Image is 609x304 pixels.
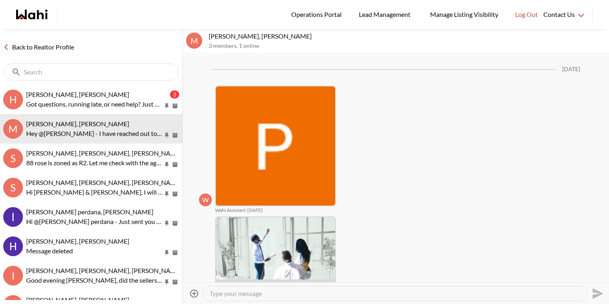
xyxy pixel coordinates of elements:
div: lidya perdana, Faraz [3,207,23,227]
div: H [3,90,23,109]
span: Log Out [515,9,538,20]
p: Hi [PERSON_NAME] & [PERSON_NAME], I will reply to the above question in the other chat as this ch... [26,187,163,197]
button: Archive [171,220,179,227]
button: Archive [171,161,179,168]
div: I [3,266,23,286]
div: W [199,193,212,206]
div: S [3,178,23,197]
button: Pin [163,249,170,256]
div: Message deleted [26,246,179,256]
span: [PERSON_NAME] perdana, [PERSON_NAME] [26,208,153,216]
span: [PERSON_NAME], [PERSON_NAME], [PERSON_NAME] [26,149,182,157]
input: Search [24,68,160,76]
button: Pin [163,220,170,227]
p: 88 rose is zoned as R2. Let me check with the agent to confirmed legal status [26,158,163,168]
p: Hey @[PERSON_NAME] - I have reached out to the listing agent to get the above details. [26,129,163,138]
div: S [3,148,23,168]
button: Pin [163,132,170,139]
span: Manage Listing Visibility [428,9,501,20]
button: Pin [163,279,170,286]
p: Hi @[PERSON_NAME] perdana - Just sent you the status certificate via email. [26,217,163,226]
textarea: Type your message [209,290,581,298]
p: Got questions, running late, or need help? Just message here. 😊 Here’s a quick guide to help you ... [26,99,163,109]
button: Pin [163,191,170,197]
span: Wahi Assistant [215,207,246,214]
p: Good evening [PERSON_NAME], did the sellers sign the Notice of Fulfilment of Condition? [26,275,163,285]
span: [PERSON_NAME], [PERSON_NAME] [26,296,129,304]
p: [PERSON_NAME], [PERSON_NAME] [209,32,606,40]
div: M [3,119,23,139]
button: Pin [163,161,170,168]
img: H [3,236,23,256]
img: l [3,207,23,227]
a: Wahi homepage [16,10,48,19]
time: 2025-08-14T21:54:37.675Z [247,207,263,214]
span: [PERSON_NAME], [PERSON_NAME] [26,90,129,98]
div: 3 [170,90,179,99]
div: Hema Alageson, Faraz [3,236,23,256]
div: M [186,33,202,49]
button: Pin [163,103,170,109]
button: Archive [171,279,179,286]
button: Send [588,284,606,302]
button: Archive [171,103,179,109]
p: 3 members , 1 online [209,43,606,49]
img: Home Showing Checklist | Wahi [216,217,335,279]
button: Archive [171,249,179,256]
button: Archive [171,191,179,197]
span: Lead Management [359,9,413,20]
span: [PERSON_NAME], [PERSON_NAME], [PERSON_NAME], [PERSON_NAME] [26,179,235,186]
div: [DATE] [562,66,580,73]
img: ACg8ocK77HoWhkg8bRa2ZxafkASYfLNHcbcPSYTZ4oDG_AWZJzrXYA=s96-c [216,86,335,205]
span: [PERSON_NAME], [PERSON_NAME] [26,120,129,127]
span: Operations Portal [291,9,344,20]
button: Archive [171,132,179,139]
span: [PERSON_NAME], [PERSON_NAME] [26,237,129,245]
span: [PERSON_NAME], [PERSON_NAME], [PERSON_NAME], [PERSON_NAME] [26,267,235,274]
